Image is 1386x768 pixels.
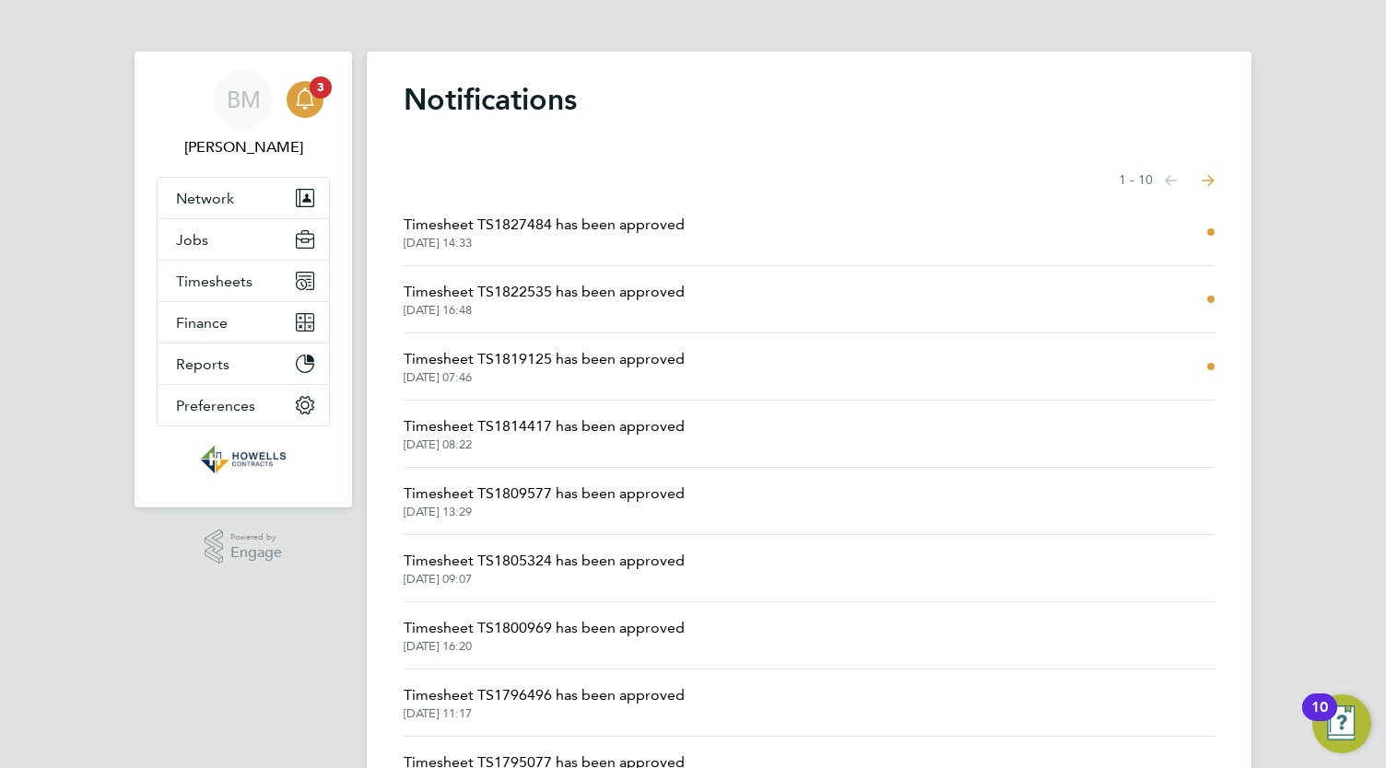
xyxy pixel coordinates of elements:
[404,617,685,654] a: Timesheet TS1800969 has been approved[DATE] 16:20
[176,231,208,249] span: Jobs
[404,214,685,236] span: Timesheet TS1827484 has been approved
[227,87,261,111] span: BM
[404,437,685,452] span: [DATE] 08:22
[404,303,685,318] span: [DATE] 16:48
[200,445,287,474] img: wearehowells-logo-retina.png
[404,550,685,572] span: Timesheet TS1805324 has been approved
[176,190,234,207] span: Network
[176,397,255,414] span: Preferences
[404,281,685,318] a: Timesheet TS1822535 has been approved[DATE] 16:48
[230,529,282,545] span: Powered by
[158,219,329,260] button: Jobs
[1119,162,1215,199] nav: Select page of notifications list
[404,639,685,654] span: [DATE] 16:20
[404,617,685,639] span: Timesheet TS1800969 has been approved
[135,52,352,507] nav: Main navigation
[404,214,685,250] a: Timesheet TS1827484 has been approved[DATE] 14:33
[176,273,253,290] span: Timesheets
[404,684,685,721] a: Timesheet TS1796496 has been approved[DATE] 11:17
[310,76,332,99] span: 3
[1312,694,1371,753] button: Open Resource Center, 10 new notifications
[404,348,685,370] span: Timesheet TS1819125 has been approved
[158,302,329,343] button: Finance
[157,136,330,158] span: Bianca Manser
[404,706,685,721] span: [DATE] 11:17
[404,236,685,250] span: [DATE] 14:33
[157,445,330,474] a: Go to home page
[404,281,685,303] span: Timesheet TS1822535 has been approved
[158,343,329,384] button: Reports
[158,178,329,218] button: Network
[1119,171,1153,190] span: 1 - 10
[1311,707,1328,731] div: 10
[230,545,282,561] span: Engage
[176,314,228,332] span: Finance
[158,385,329,425] button: Preferences
[404,483,685,505] span: Timesheet TS1809577 has been approved
[404,81,1215,118] h1: Notifications
[404,370,685,385] span: [DATE] 07:46
[404,550,685,587] a: Timesheet TS1805324 has been approved[DATE] 09:07
[404,684,685,706] span: Timesheet TS1796496 has been approved
[404,483,685,519] a: Timesheet TS1809577 has been approved[DATE] 13:29
[176,355,229,373] span: Reports
[404,415,685,452] a: Timesheet TS1814417 has been approved[DATE] 08:22
[404,348,685,385] a: Timesheet TS1819125 has been approved[DATE] 07:46
[205,529,283,564] a: Powered byEngage
[158,261,329,301] button: Timesheets
[287,70,323,129] a: 3
[157,70,330,158] a: BM[PERSON_NAME]
[404,415,685,437] span: Timesheet TS1814417 has been approved
[404,572,685,587] span: [DATE] 09:07
[404,505,685,519] span: [DATE] 13:29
